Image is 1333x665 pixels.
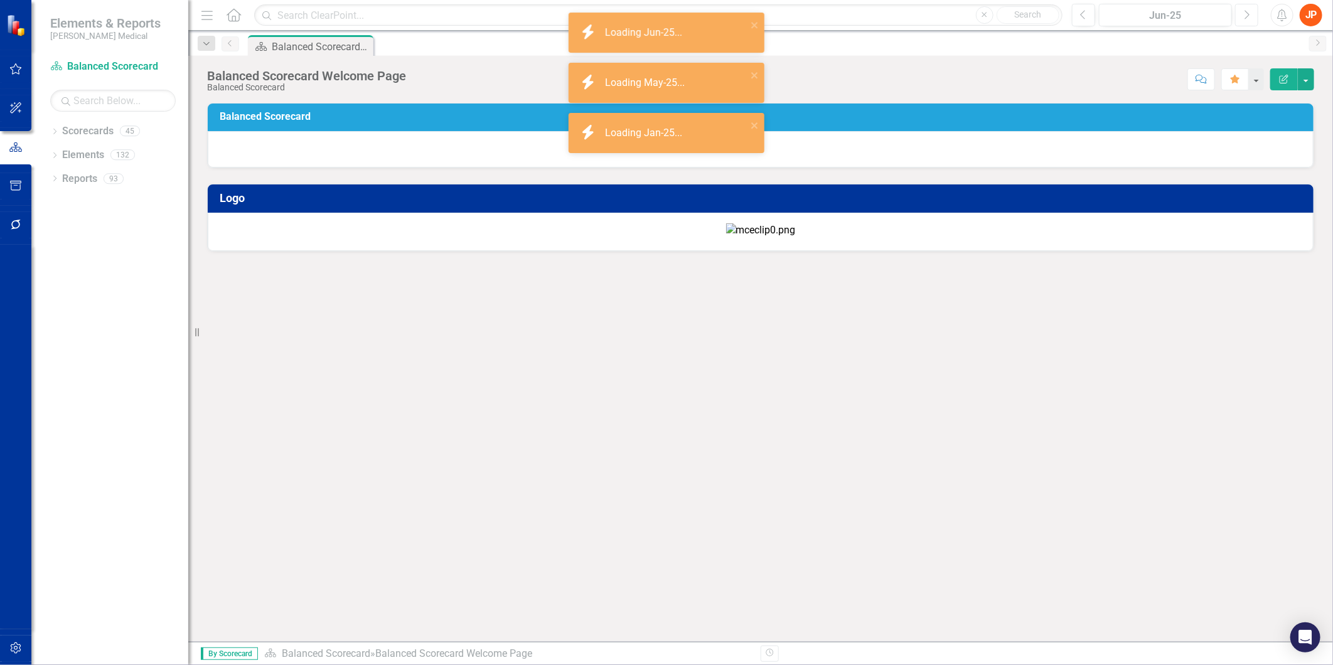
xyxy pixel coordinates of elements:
a: Scorecards [62,124,114,139]
span: Elements & Reports [50,16,161,31]
div: Open Intercom Messenger [1290,622,1320,652]
img: mceclip0.png [726,223,796,238]
div: 45 [120,126,140,137]
a: Balanced Scorecard [282,647,370,659]
span: By Scorecard [201,647,258,660]
button: JP [1300,4,1322,26]
div: Loading Jan-25... [605,126,685,141]
small: [PERSON_NAME] Medical [50,31,161,41]
div: Jun-25 [1103,8,1228,23]
div: Loading Jun-25... [605,26,685,40]
a: Reports [62,172,97,186]
div: 93 [104,173,124,184]
a: Elements [62,148,104,162]
div: 132 [110,150,135,161]
img: ClearPoint Strategy [5,13,29,37]
div: Balanced Scorecard [207,83,406,92]
button: close [751,68,759,82]
div: Balanced Scorecard Welcome Page [375,647,532,659]
div: Balanced Scorecard Welcome Page [272,39,370,55]
h3: Logo [220,192,1306,205]
input: Search ClearPoint... [254,4,1063,26]
input: Search Below... [50,90,176,112]
button: Jun-25 [1099,4,1232,26]
button: close [751,118,759,132]
div: » [264,647,751,661]
div: Balanced Scorecard Welcome Page [207,69,406,83]
button: Search [997,6,1059,24]
h3: Balanced Scorecard [220,111,1306,122]
a: Balanced Scorecard [50,60,176,74]
div: Loading May-25... [605,76,688,90]
span: Search [1014,9,1041,19]
button: close [751,18,759,32]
